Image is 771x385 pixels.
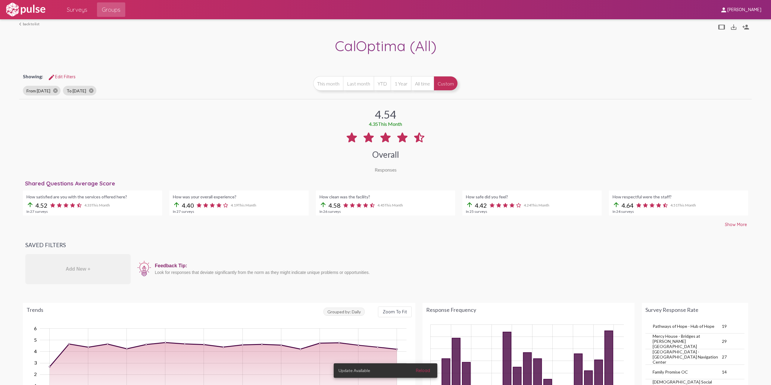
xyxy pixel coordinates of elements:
[383,309,407,315] span: Zoom To Fit
[238,203,256,207] span: This Month
[375,108,396,121] div: 4.54
[89,88,94,93] mat-icon: cancel
[27,194,158,199] div: How satisfied are you with the services offered here?
[613,201,620,208] mat-icon: arrow_upward
[67,4,87,15] span: Surveys
[385,203,403,207] span: This Month
[43,71,80,82] button: Edit FiltersEdit Filters
[531,203,549,207] span: This Month
[53,88,58,93] mat-icon: cancel
[715,4,766,15] button: [PERSON_NAME]
[411,76,434,91] button: All time
[84,203,110,207] span: 4.33
[320,194,451,199] div: How clean was the facility?
[645,306,744,313] div: Survey Response Rate
[173,209,305,214] div: In 27 surveys
[173,194,305,199] div: How was your overall experience?
[475,202,487,209] span: 4.42
[339,368,370,374] span: Update Available
[27,201,34,208] mat-icon: arrow_upward
[173,201,180,208] mat-icon: arrow_upward
[645,319,722,334] td: Pathways of Hope - Hub of Hope
[725,222,747,227] span: Show More
[25,242,746,248] h3: Saved Filters
[320,209,451,214] div: In 26 surveys
[19,37,752,56] div: CalOptima (All)
[728,21,740,33] button: Download
[645,349,722,365] td: [GEOGRAPHIC_DATA] - [GEOGRAPHIC_DATA] Navigation Center
[155,270,743,275] div: Look for responses that deviate significantly from the norm as they might indicate unique problem...
[716,21,728,33] button: tablet
[27,306,323,317] div: Trends
[722,334,744,349] td: 29
[137,260,152,277] img: icon12.png
[97,2,125,17] a: Groups
[23,86,61,95] mat-chip: From [DATE]
[36,202,48,209] span: 4.52
[48,74,76,79] span: Edit Filters
[718,23,725,31] mat-icon: tablet
[323,308,365,316] span: Grouped by: Daily
[622,202,634,209] span: 4.64
[102,4,120,15] span: Groups
[34,337,37,343] tspan: 5
[19,22,23,26] mat-icon: arrow_back_ios
[329,202,341,209] span: 4.58
[411,365,435,376] button: Reload
[375,167,397,172] div: Responses
[34,325,37,331] tspan: 6
[720,219,752,230] button: Show More
[27,209,158,214] div: In 27 surveys
[48,74,55,81] mat-icon: Edit Filters
[466,194,598,199] div: How safe did you feel?
[231,203,256,207] span: 4.19
[343,76,374,91] button: Last month
[613,194,744,199] div: How respectful were the staff?
[727,7,761,13] span: [PERSON_NAME]
[5,2,46,17] img: white-logo.svg
[62,2,92,17] a: Surveys
[320,201,327,208] mat-icon: arrow_upward
[372,149,399,160] div: Overall
[645,334,722,349] td: Mercy House - Bridges at [PERSON_NAME][GEOGRAPHIC_DATA]
[369,121,402,127] div: 4.35
[313,76,343,91] button: This month
[722,365,744,379] td: 14
[742,23,749,31] mat-icon: Person
[377,203,403,207] span: 4.45
[63,86,96,95] mat-chip: To [DATE]
[466,201,473,208] mat-icon: arrow_upward
[391,76,411,91] button: 1 Year
[416,368,430,373] span: Reload
[645,365,722,379] td: Family Promise OC
[722,319,744,334] td: 19
[34,371,37,377] tspan: 2
[434,76,458,91] button: Custom
[730,23,737,31] mat-icon: Download
[378,306,412,317] button: Zoom To Fit
[720,6,727,14] mat-icon: person
[374,76,391,91] button: YTD
[426,306,631,313] div: Response Frequency
[34,348,37,354] tspan: 4
[678,203,696,207] span: This Month
[670,203,696,207] span: 4.51
[466,209,598,214] div: In 25 surveys
[19,22,39,26] a: back to list
[722,349,744,365] td: 27
[155,263,743,269] div: Feedback Tip:
[34,360,37,366] tspan: 3
[92,203,110,207] span: This Month
[23,73,43,79] span: Showing:
[25,180,752,187] div: Shared Questions Average Score
[740,21,752,33] button: Person
[182,202,194,209] span: 4.40
[524,203,549,207] span: 4.24
[25,254,131,284] div: Add New +
[613,209,744,214] div: In 24 surveys
[378,121,402,127] span: This Month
